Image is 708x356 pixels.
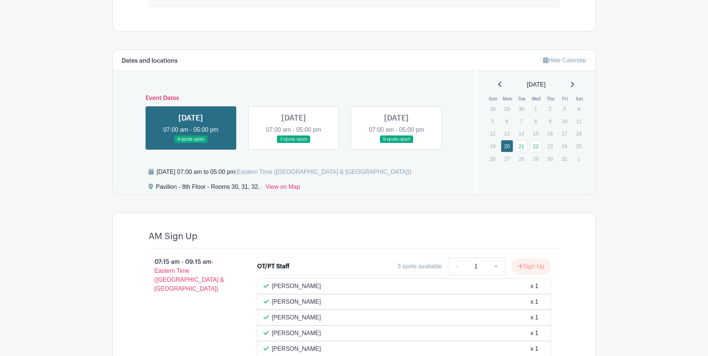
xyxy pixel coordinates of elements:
div: x 1 [530,329,538,338]
p: 17 [558,128,571,139]
p: 28 [486,103,499,115]
div: 3 spots available [397,262,442,271]
span: (Eastern Time ([GEOGRAPHIC_DATA] & [GEOGRAPHIC_DATA])) [235,169,412,175]
th: Tue [515,95,529,103]
p: [PERSON_NAME] [272,313,321,322]
a: + [487,257,505,275]
p: [PERSON_NAME] [272,282,321,291]
div: x 1 [530,344,538,353]
span: - Eastern Time ([GEOGRAPHIC_DATA] & [GEOGRAPHIC_DATA]) [155,259,224,292]
p: 24 [558,140,571,152]
div: x 1 [530,297,538,306]
p: 9 [544,115,556,127]
p: 30 [515,103,527,115]
p: 07:15 am - 09:15 am [137,254,246,296]
p: 2 [544,103,556,115]
p: 29 [530,153,542,165]
h4: AM Sign Up [149,231,197,242]
p: 1 [530,103,542,115]
a: 20 [501,140,513,152]
h6: Dates and locations [122,57,178,65]
a: 21 [515,140,527,152]
p: 26 [486,153,499,165]
p: 4 [573,103,585,115]
p: 23 [544,140,556,152]
p: 18 [573,128,585,139]
p: 14 [515,128,527,139]
th: Mon [500,95,515,103]
h6: Event Dates [140,95,448,102]
p: 6 [501,115,513,127]
p: 19 [486,140,499,152]
p: 7 [515,115,527,127]
div: [DATE] 07:00 am to 05:00 pm [157,168,412,177]
a: View on Map [266,182,300,194]
p: [PERSON_NAME] [272,297,321,306]
th: Sun [486,95,500,103]
th: Wed [529,95,544,103]
a: - [448,257,465,275]
p: 5 [486,115,499,127]
p: [PERSON_NAME] [272,344,321,353]
th: Thu [543,95,558,103]
th: Fri [558,95,573,103]
th: Sat [572,95,587,103]
p: 8 [530,115,542,127]
button: Sign Up [512,259,551,274]
p: 16 [544,128,556,139]
p: 27 [501,153,513,165]
p: 15 [530,128,542,139]
p: 30 [544,153,556,165]
p: 13 [501,128,513,139]
p: 31 [558,153,571,165]
div: x 1 [530,313,538,322]
p: 29 [501,103,513,115]
p: 3 [558,103,571,115]
p: 25 [573,140,585,152]
div: x 1 [530,282,538,291]
p: 11 [573,115,585,127]
a: Hide Calendar [543,57,586,63]
div: OT/PT Staff [257,262,290,271]
p: 28 [515,153,527,165]
span: [DATE] [527,80,546,89]
a: 22 [530,140,542,152]
p: 10 [558,115,571,127]
p: 12 [486,128,499,139]
div: Pavilion - 8th Floor - Rooms 30, 31, 32, [156,182,260,194]
p: 1 [573,153,585,165]
p: [PERSON_NAME] [272,329,321,338]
